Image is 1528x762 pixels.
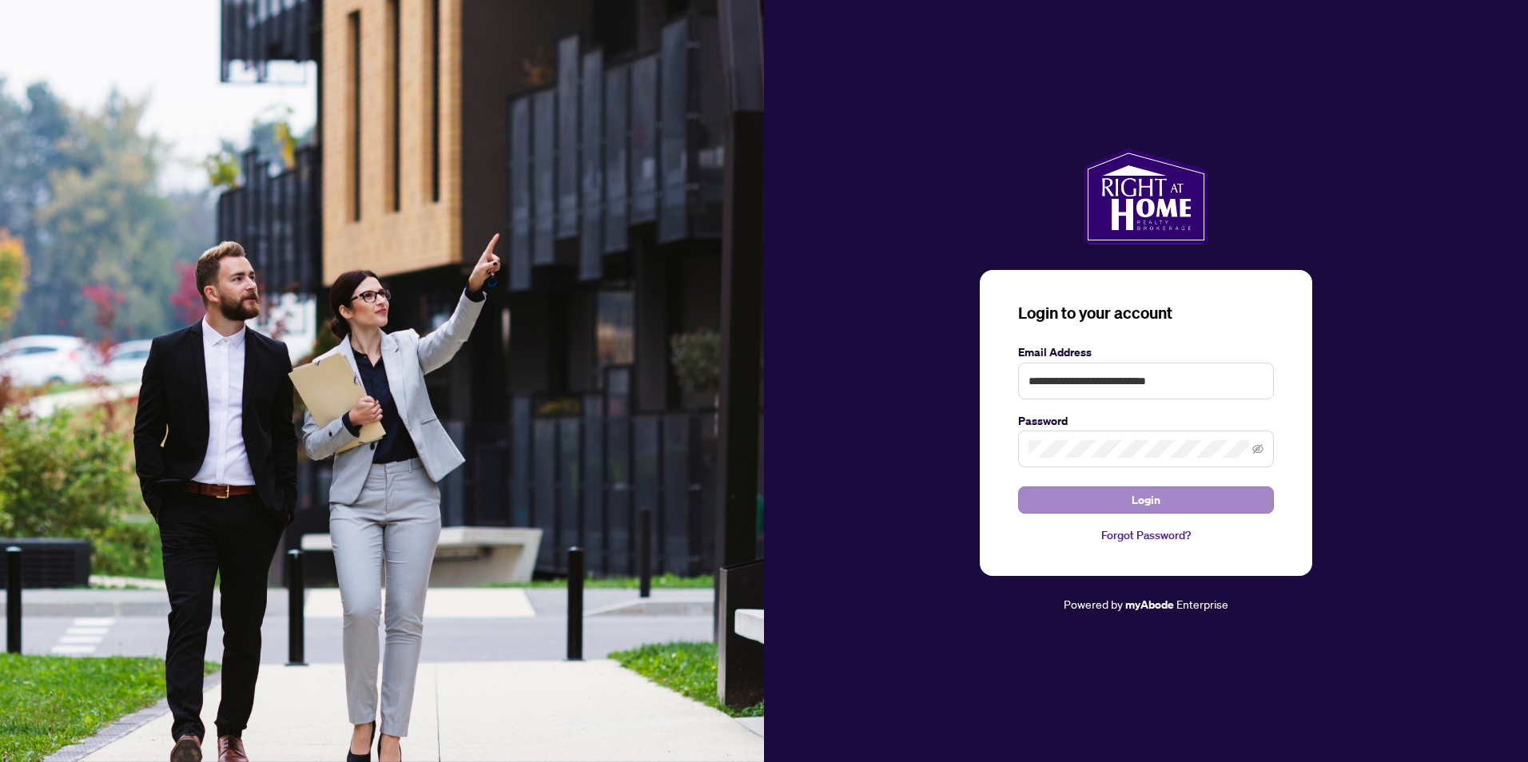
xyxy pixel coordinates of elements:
[1252,443,1263,454] span: eye-invisible
[1084,149,1208,244] img: ma-logo
[1018,343,1274,361] label: Email Address
[1018,526,1274,544] a: Forgot Password?
[1018,412,1274,430] label: Password
[1176,597,1228,611] span: Enterprise
[1018,302,1274,324] h3: Login to your account
[1018,486,1274,514] button: Login
[1125,596,1174,613] a: myAbode
[1064,597,1123,611] span: Powered by
[1132,487,1160,513] span: Login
